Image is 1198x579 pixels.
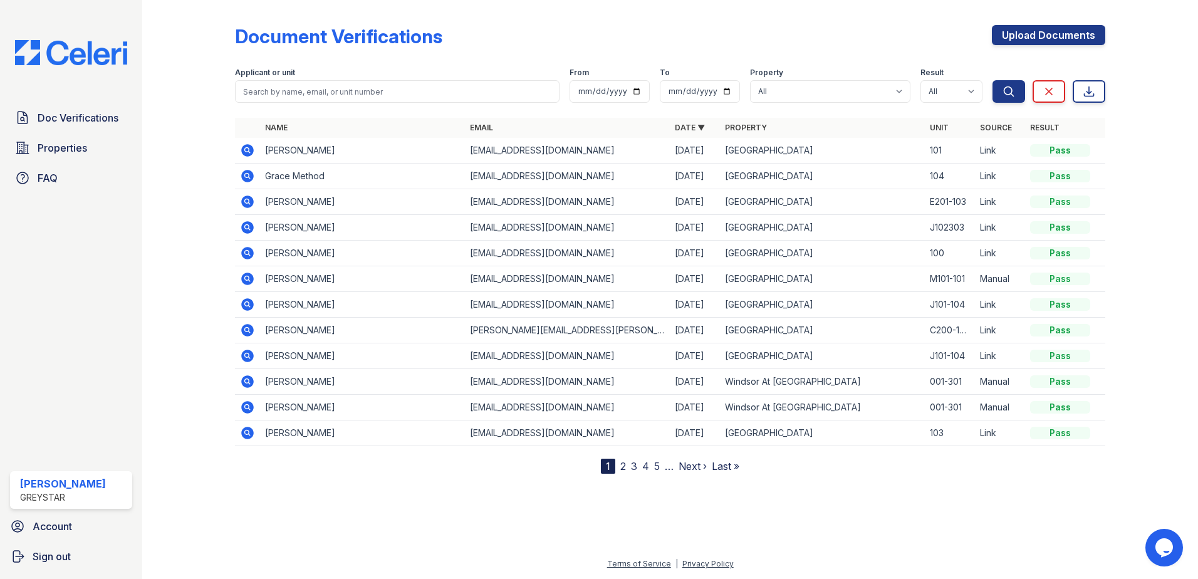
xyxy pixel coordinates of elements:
button: Sign out [5,544,137,569]
span: Sign out [33,549,71,564]
td: [EMAIL_ADDRESS][DOMAIN_NAME] [465,395,670,420]
label: Result [920,68,944,78]
a: Next › [679,460,707,472]
a: Properties [10,135,132,160]
td: 100 [925,241,975,266]
td: [PERSON_NAME][EMAIL_ADDRESS][PERSON_NAME][DOMAIN_NAME] [465,318,670,343]
label: To [660,68,670,78]
div: Pass [1030,375,1090,388]
td: [DATE] [670,241,720,266]
td: [DATE] [670,215,720,241]
div: Greystar [20,491,106,504]
td: Link [975,318,1025,343]
a: 3 [631,460,637,472]
td: [PERSON_NAME] [260,369,465,395]
td: Link [975,343,1025,369]
td: [EMAIL_ADDRESS][DOMAIN_NAME] [465,266,670,292]
td: 001-301 [925,369,975,395]
td: [PERSON_NAME] [260,343,465,369]
td: Link [975,164,1025,189]
td: [EMAIL_ADDRESS][DOMAIN_NAME] [465,164,670,189]
input: Search by name, email, or unit number [235,80,560,103]
td: Manual [975,395,1025,420]
a: Privacy Policy [682,559,734,568]
td: [PERSON_NAME] [260,292,465,318]
td: [EMAIL_ADDRESS][DOMAIN_NAME] [465,189,670,215]
td: [DATE] [670,266,720,292]
a: Email [470,123,493,132]
td: [DATE] [670,318,720,343]
div: Pass [1030,350,1090,362]
div: Pass [1030,221,1090,234]
td: [GEOGRAPHIC_DATA] [720,138,925,164]
td: 103 [925,420,975,446]
td: [GEOGRAPHIC_DATA] [720,189,925,215]
td: Link [975,189,1025,215]
td: [EMAIL_ADDRESS][DOMAIN_NAME] [465,138,670,164]
a: Upload Documents [992,25,1105,45]
td: Windsor At [GEOGRAPHIC_DATA] [720,395,925,420]
div: Pass [1030,273,1090,285]
td: [PERSON_NAME] [260,318,465,343]
div: Pass [1030,196,1090,208]
div: Pass [1030,427,1090,439]
td: Link [975,292,1025,318]
td: [GEOGRAPHIC_DATA] [720,215,925,241]
a: 4 [642,460,649,472]
span: Account [33,519,72,534]
td: [EMAIL_ADDRESS][DOMAIN_NAME] [465,292,670,318]
a: Last » [712,460,739,472]
a: Property [725,123,767,132]
td: [DATE] [670,138,720,164]
td: J101-104 [925,292,975,318]
td: [DATE] [670,343,720,369]
td: [EMAIL_ADDRESS][DOMAIN_NAME] [465,343,670,369]
td: [GEOGRAPHIC_DATA] [720,292,925,318]
td: [EMAIL_ADDRESS][DOMAIN_NAME] [465,241,670,266]
td: C200-104 [925,318,975,343]
td: J102303 [925,215,975,241]
td: [PERSON_NAME] [260,266,465,292]
div: [PERSON_NAME] [20,476,106,491]
div: Pass [1030,324,1090,336]
a: FAQ [10,165,132,190]
div: Pass [1030,401,1090,414]
td: Link [975,138,1025,164]
td: [EMAIL_ADDRESS][DOMAIN_NAME] [465,369,670,395]
td: E201-103 [925,189,975,215]
span: FAQ [38,170,58,185]
img: CE_Logo_Blue-a8612792a0a2168367f1c8372b55b34899dd931a85d93a1a3d3e32e68fde9ad4.png [5,40,137,65]
td: [DATE] [670,292,720,318]
td: Windsor At [GEOGRAPHIC_DATA] [720,369,925,395]
span: … [665,459,674,474]
span: Properties [38,140,87,155]
td: [GEOGRAPHIC_DATA] [720,420,925,446]
td: [DATE] [670,395,720,420]
label: Applicant or unit [235,68,295,78]
td: [GEOGRAPHIC_DATA] [720,343,925,369]
td: [DATE] [670,189,720,215]
td: [GEOGRAPHIC_DATA] [720,318,925,343]
a: Result [1030,123,1060,132]
td: Manual [975,266,1025,292]
a: 2 [620,460,626,472]
td: [EMAIL_ADDRESS][DOMAIN_NAME] [465,215,670,241]
div: 1 [601,459,615,474]
td: [PERSON_NAME] [260,138,465,164]
a: 5 [654,460,660,472]
label: Property [750,68,783,78]
td: [GEOGRAPHIC_DATA] [720,241,925,266]
a: Account [5,514,137,539]
td: 104 [925,164,975,189]
a: Unit [930,123,949,132]
td: Manual [975,369,1025,395]
td: [DATE] [670,164,720,189]
td: [EMAIL_ADDRESS][DOMAIN_NAME] [465,420,670,446]
td: [PERSON_NAME] [260,215,465,241]
td: J101-104 [925,343,975,369]
a: Date ▼ [675,123,705,132]
div: Document Verifications [235,25,442,48]
td: Grace Method [260,164,465,189]
td: [GEOGRAPHIC_DATA] [720,164,925,189]
td: Link [975,241,1025,266]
